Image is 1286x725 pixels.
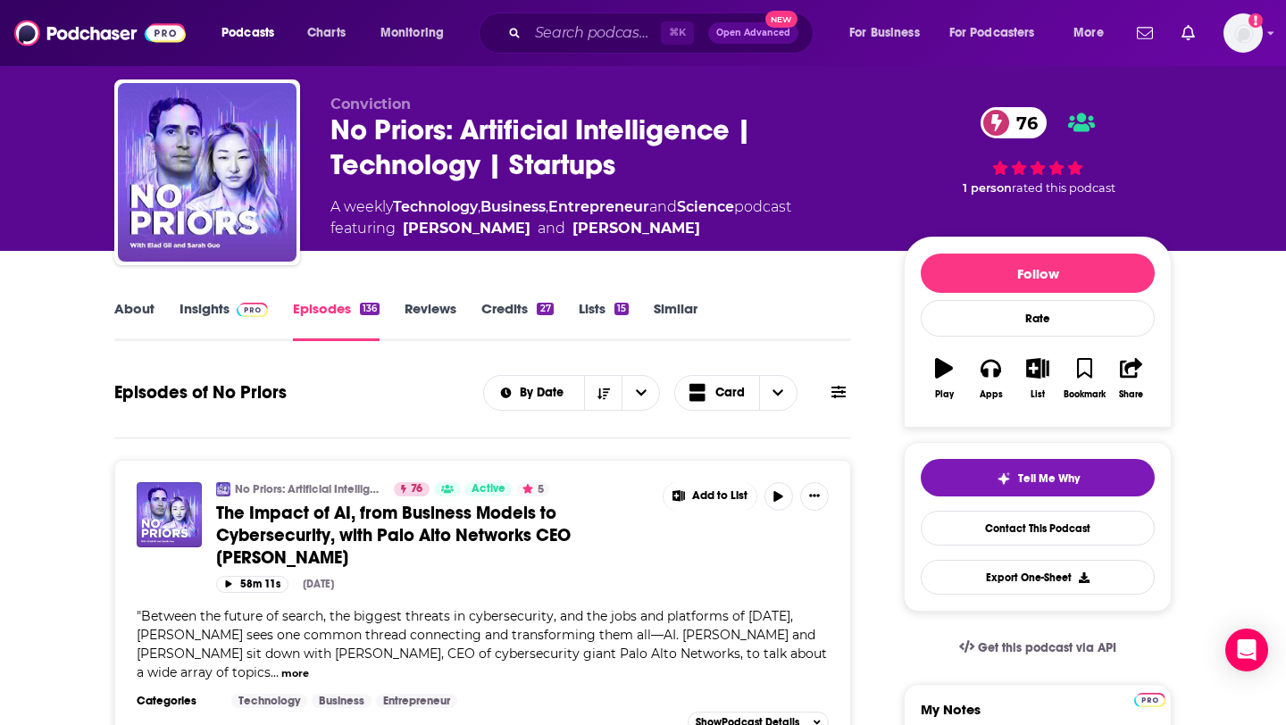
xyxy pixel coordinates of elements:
[904,96,1172,207] div: 76 1 personrated this podcast
[677,198,734,215] a: Science
[394,482,430,496] a: 76
[216,502,650,569] a: The Impact of AI, from Business Models to Cybersecurity, with Palo Alto Networks CEO [PERSON_NAME]
[664,482,756,511] button: Show More Button
[921,300,1155,337] div: Rate
[484,387,585,399] button: open menu
[114,300,154,341] a: About
[528,19,661,47] input: Search podcasts, credits, & more...
[517,482,549,496] button: 5
[1134,693,1165,707] img: Podchaser Pro
[520,387,570,399] span: By Date
[216,482,230,496] img: No Priors: Artificial Intelligence | Technology | Startups
[231,694,307,708] a: Technology
[216,576,288,593] button: 58m 11s
[622,376,659,410] button: open menu
[1061,346,1107,411] button: Bookmark
[1223,13,1263,53] button: Show profile menu
[981,107,1047,138] a: 76
[967,346,1014,411] button: Apps
[998,107,1047,138] span: 76
[949,21,1035,46] span: For Podcasters
[654,300,697,341] a: Similar
[360,303,380,315] div: 136
[715,387,745,399] span: Card
[312,694,372,708] a: Business
[180,300,268,341] a: InsightsPodchaser Pro
[1012,181,1115,195] span: rated this podcast
[921,459,1155,496] button: tell me why sparkleTell Me Why
[945,626,1131,670] a: Get this podcast via API
[584,376,622,410] button: Sort Direction
[137,482,202,547] img: The Impact of AI, from Business Models to Cybersecurity, with Palo Alto Networks CEO Nikesh Arora
[548,198,649,215] a: Entrepreneur
[1134,690,1165,707] a: Pro website
[1119,389,1143,400] div: Share
[1130,18,1160,48] a: Show notifications dropdown
[483,375,661,411] h2: Choose List sort
[464,482,513,496] a: Active
[537,303,553,315] div: 27
[281,666,309,681] button: more
[368,19,467,47] button: open menu
[209,19,297,47] button: open menu
[649,198,677,215] span: and
[330,96,411,112] span: Conviction
[800,482,829,511] button: Show More Button
[579,300,629,341] a: Lists15
[1108,346,1155,411] button: Share
[1174,18,1202,48] a: Show notifications dropdown
[963,181,1012,195] span: 1 person
[997,471,1011,486] img: tell me why sparkle
[921,254,1155,293] button: Follow
[307,21,346,46] span: Charts
[837,19,942,47] button: open menu
[271,664,279,680] span: ...
[303,578,334,590] div: [DATE]
[221,21,274,46] span: Podcasts
[921,346,967,411] button: Play
[405,300,456,341] a: Reviews
[403,218,530,239] a: Elad Gil
[1031,389,1045,400] div: List
[472,480,505,498] span: Active
[137,694,217,708] h3: Categories
[118,83,296,262] img: No Priors: Artificial Intelligence | Technology | Startups
[137,608,827,680] span: Between the future of search, the biggest threats in cybersecurity, and the jobs and platforms of...
[921,511,1155,546] a: Contact This Podcast
[708,22,798,44] button: Open AdvancedNew
[661,21,694,45] span: ⌘ K
[393,198,478,215] a: Technology
[538,218,565,239] span: and
[1225,629,1268,671] div: Open Intercom Messenger
[137,608,827,680] span: "
[1064,389,1106,400] div: Bookmark
[1223,13,1263,53] span: Logged in as hopeksander1
[935,389,954,400] div: Play
[1073,21,1104,46] span: More
[614,303,629,315] div: 15
[293,300,380,341] a: Episodes136
[716,29,790,37] span: Open Advanced
[296,19,356,47] a: Charts
[14,16,186,50] img: Podchaser - Follow, Share and Rate Podcasts
[1061,19,1126,47] button: open menu
[481,300,553,341] a: Credits27
[330,196,791,239] div: A weekly podcast
[480,198,546,215] a: Business
[572,218,700,239] a: Sarah Guo
[921,560,1155,595] button: Export One-Sheet
[411,480,422,498] span: 76
[235,482,382,496] a: No Priors: Artificial Intelligence | Technology | Startups
[674,375,797,411] button: Choose View
[1018,471,1080,486] span: Tell Me Why
[692,489,747,503] span: Add to List
[938,19,1061,47] button: open menu
[330,218,791,239] span: featuring
[546,198,548,215] span: ,
[114,381,287,404] h1: Episodes of No Priors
